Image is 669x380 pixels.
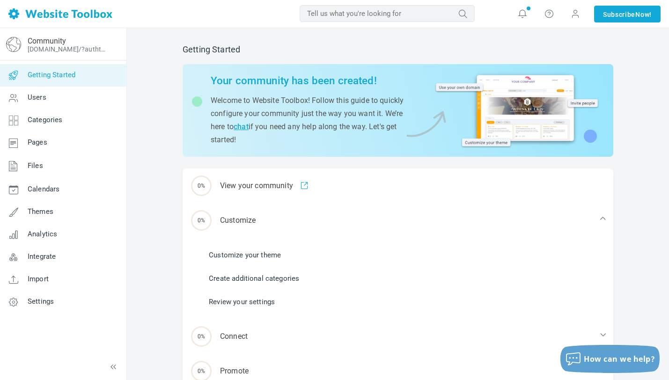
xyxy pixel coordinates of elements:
span: Themes [28,207,53,216]
span: 0% [191,175,212,196]
a: chat [234,122,249,131]
a: Review your settings [209,297,275,307]
span: Settings [28,297,54,306]
span: Integrate [28,252,56,261]
span: Categories [28,116,63,124]
span: Users [28,93,46,102]
button: How can we help? [560,345,660,373]
span: Import [28,275,49,283]
span: Getting Started [28,71,75,79]
a: [DOMAIN_NAME]/?authtoken=02efcd8383de4c5a83d10464c63532ee&rememberMe=1 [28,45,109,53]
span: Calendars [28,185,59,193]
div: Customize [183,203,613,238]
div: Connect [183,319,613,354]
img: globe-icon.png [6,37,21,52]
span: 0% [191,326,212,347]
a: Customize your theme [209,250,281,260]
input: Tell us what you're looking for [300,5,475,22]
a: Create additional categories [209,273,299,284]
span: 0% [191,210,212,231]
span: How can we help? [584,354,655,364]
span: Pages [28,138,47,146]
div: View your community [183,168,613,203]
h2: Your community has been created! [211,74,404,87]
span: Analytics [28,230,57,238]
span: Files [28,161,43,170]
a: 0% View your community [183,168,613,203]
a: SubscribeNow! [594,6,661,22]
p: Welcome to Website Toolbox! Follow this guide to quickly configure your community just the way yo... [211,94,404,146]
span: Now! [635,9,652,20]
h2: Getting Started [183,44,613,55]
a: Community [28,37,66,45]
